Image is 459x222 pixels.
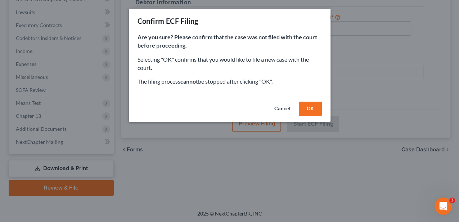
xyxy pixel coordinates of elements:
iframe: Intercom live chat [435,197,452,215]
button: OK [299,102,322,116]
strong: cannot [180,78,198,85]
button: Cancel [269,102,296,116]
p: Selecting "OK" confirms that you would like to file a new case with the court. [138,55,322,72]
p: The filing process be stopped after clicking "OK". [138,77,322,86]
div: Confirm ECF Filing [138,16,198,26]
span: 3 [449,197,455,203]
strong: Are you sure? Please confirm that the case was not filed with the court before proceeding. [138,34,317,49]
